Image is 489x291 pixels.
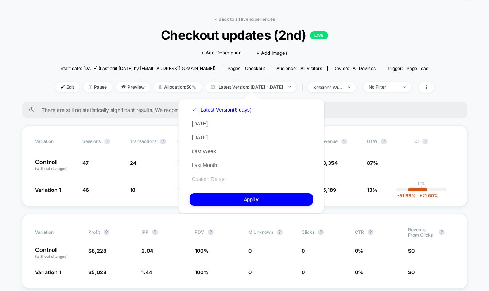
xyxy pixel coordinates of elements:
[160,139,166,144] button: ?
[408,269,415,275] span: $
[248,229,273,235] span: M Unknown
[411,269,415,275] span: 0
[141,269,152,275] span: 1.44
[248,269,252,275] span: 0
[418,181,425,186] p: 0%
[61,85,65,89] img: edit
[387,66,428,71] div: Trigger:
[407,66,428,71] span: Page Load
[422,139,428,144] button: ?
[190,120,210,127] button: [DATE]
[104,139,110,144] button: ?
[190,162,219,168] button: Last Month
[341,139,347,144] button: ?
[248,248,252,254] span: 0
[355,229,364,235] span: CTR
[159,85,162,89] img: rebalance
[104,229,109,235] button: ?
[152,229,158,235] button: ?
[190,193,313,206] button: Apply
[195,269,209,275] span: 100 %
[141,248,153,254] span: 2.04
[277,229,283,235] button: ?
[355,248,363,254] span: 0 %
[414,139,454,144] span: CI
[130,187,135,193] span: 18
[190,134,210,141] button: [DATE]
[368,229,373,235] button: ?
[195,229,204,235] span: PDV
[416,193,438,198] span: 21.60 %
[300,82,308,93] span: |
[355,269,363,275] span: 0 %
[313,85,342,90] div: sessions with impression
[82,160,89,166] span: 47
[195,248,209,254] span: 100 %
[302,248,305,254] span: 0
[414,161,454,171] span: ---
[92,248,106,254] span: 8,228
[228,66,265,71] div: Pages:
[327,66,381,71] span: Device:
[61,66,216,71] span: Start date: [DATE] (Last edit [DATE] by [EMAIL_ADDRESS][DOMAIN_NAME])
[319,160,338,166] span: $
[419,193,422,198] span: +
[55,82,79,92] span: Edit
[82,187,89,193] span: 46
[381,139,387,144] button: ?
[408,227,435,238] span: Revenue From Clicks
[35,139,75,144] span: Variation
[408,248,415,254] span: $
[211,85,215,89] img: calendar
[288,86,291,88] img: end
[154,82,202,92] span: Allocation: 50%
[421,186,422,191] p: |
[35,254,68,259] span: (without changes)
[35,227,75,238] span: Variation
[367,160,378,166] span: 87%
[35,159,75,171] p: Control
[302,229,314,235] span: Clicks
[130,160,136,166] span: 24
[348,86,350,88] img: end
[42,107,453,113] span: There are still no statistically significant results. We recommend waiting a few more days
[88,229,100,235] span: Profit
[201,49,242,57] span: + Add Description
[89,85,92,89] img: end
[130,139,156,144] span: Transactions
[369,84,398,90] div: No Filter
[403,86,406,88] img: end
[276,66,322,71] div: Audience:
[88,269,106,275] span: $
[35,166,68,171] span: (without changes)
[205,82,296,92] span: Latest Version: [DATE] - [DATE]
[319,187,336,193] span: $
[245,66,265,71] span: checkout
[310,31,328,39] p: LIVE
[256,50,288,56] span: + Add Images
[82,139,101,144] span: Sessions
[323,160,338,166] span: 8,354
[353,66,376,71] span: all devices
[411,248,415,254] span: 0
[214,16,275,22] a: < Back to all live experiences
[74,27,415,43] span: Checkout updates (2nd)
[318,229,324,235] button: ?
[35,247,81,259] p: Control
[208,229,214,235] button: ?
[439,229,445,235] button: ?
[92,269,106,275] span: 5,028
[190,148,218,155] button: Last Week
[367,187,377,193] span: 13%
[35,187,61,193] span: Variation 1
[88,248,106,254] span: $
[323,187,336,193] span: 5,189
[35,269,61,275] span: Variation 1
[190,176,228,182] button: Custom Range
[83,82,112,92] span: Pause
[367,139,407,144] span: OTW
[141,229,148,235] span: IPP
[397,193,416,198] span: -51.99 %
[116,82,150,92] span: Preview
[302,269,305,275] span: 0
